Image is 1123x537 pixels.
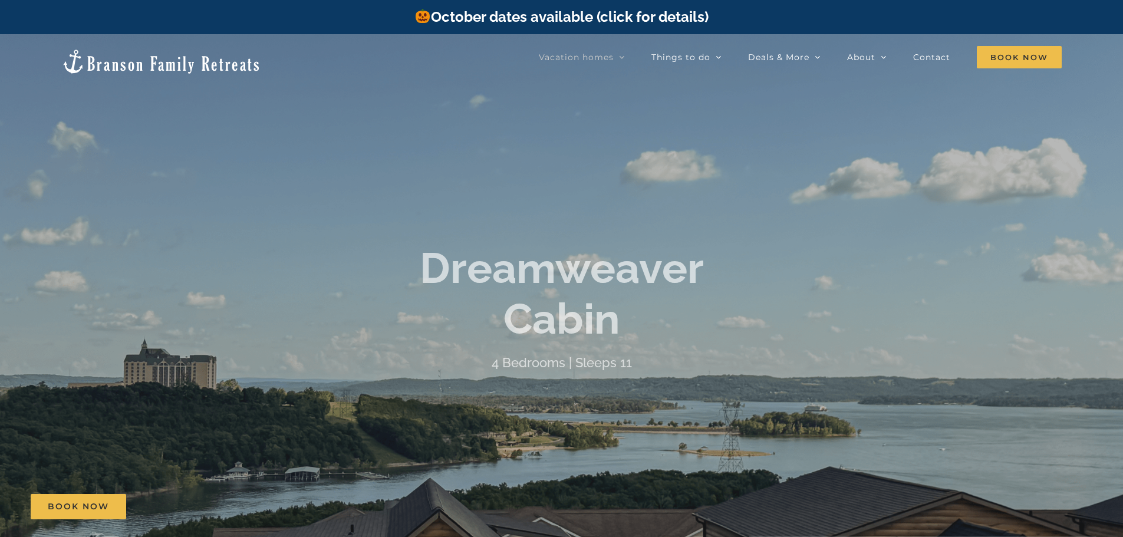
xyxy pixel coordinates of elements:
span: Contact [913,53,950,61]
a: Things to do [651,45,722,69]
span: Book Now [48,502,109,512]
span: Things to do [651,53,710,61]
img: Branson Family Retreats Logo [61,48,261,75]
a: Contact [913,45,950,69]
span: Deals & More [748,53,809,61]
h4: 4 Bedrooms | Sleeps 11 [492,355,632,371]
span: Vacation homes [539,53,614,61]
b: Dreamweaver Cabin [420,243,704,344]
a: Deals & More [748,45,821,69]
a: October dates available (click for details) [414,8,708,25]
a: Vacation homes [539,45,625,69]
img: 🎃 [416,9,430,23]
span: About [847,53,875,61]
nav: Main Menu [539,45,1062,69]
a: About [847,45,887,69]
span: Book Now [977,46,1062,68]
a: Book Now [31,494,126,519]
